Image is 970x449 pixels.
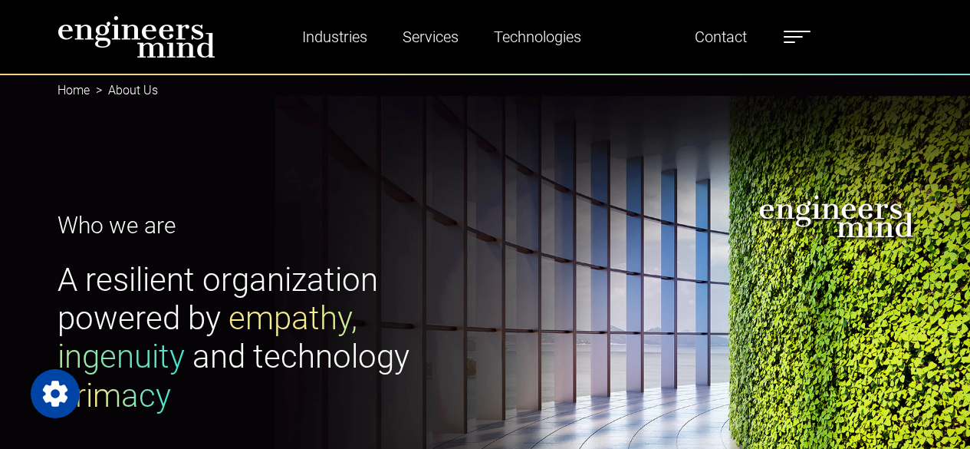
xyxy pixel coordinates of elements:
[58,83,90,97] a: Home
[58,377,171,414] span: primacy
[296,19,373,54] a: Industries
[90,81,158,100] li: About Us
[488,19,587,54] a: Technologies
[58,261,476,416] h1: A resilient organization powered by and technology
[58,15,215,58] img: logo
[58,208,476,243] p: Who we are
[58,74,913,107] nav: breadcrumb
[689,19,753,54] a: Contact
[396,19,465,54] a: Services
[58,299,357,375] span: empathy, ingenuity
